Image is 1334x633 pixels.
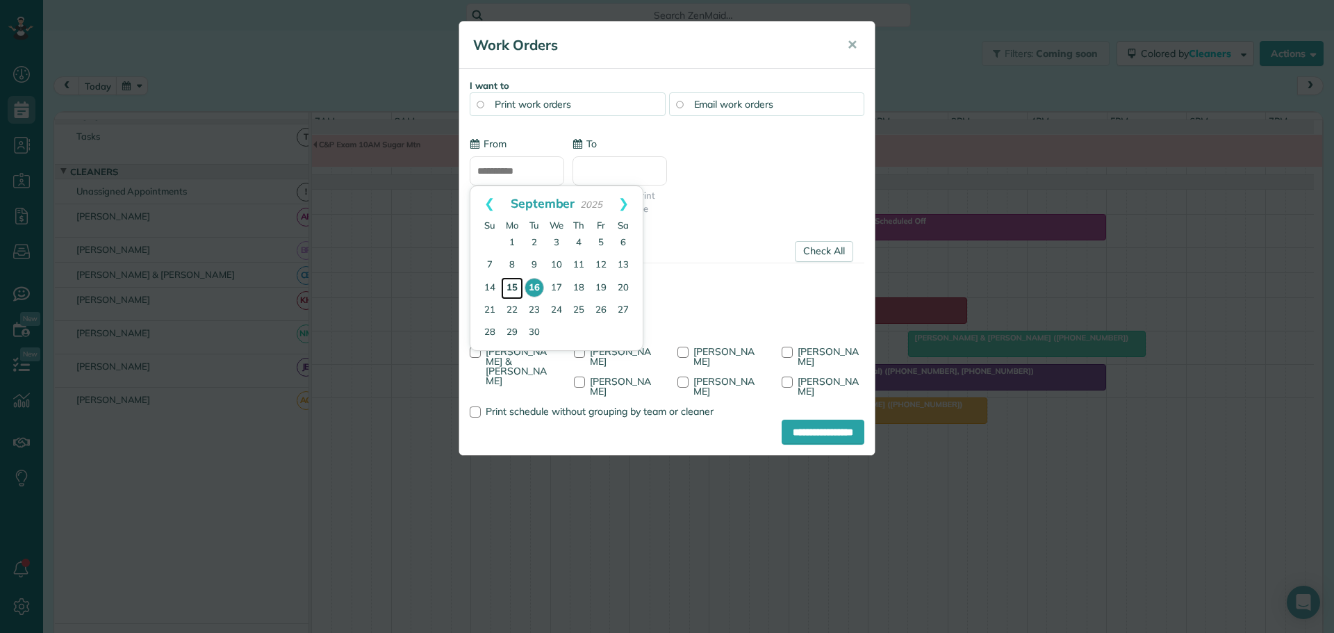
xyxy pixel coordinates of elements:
[479,277,501,299] a: 14
[523,232,545,254] a: 2
[580,199,602,210] span: 2025
[693,345,755,368] span: [PERSON_NAME]
[590,299,612,322] a: 26
[470,186,509,221] a: Prev
[612,232,634,254] a: 6
[479,254,501,277] a: 7
[798,345,859,368] span: [PERSON_NAME]
[590,232,612,254] a: 5
[479,322,501,344] a: 28
[573,220,584,231] span: Thursday
[590,277,612,299] a: 19
[545,254,568,277] a: 10
[523,322,545,344] a: 30
[525,278,544,297] a: 16
[506,220,518,231] span: Monday
[676,101,683,108] input: Email work orders
[545,232,568,254] a: 3
[486,345,547,387] span: [PERSON_NAME] & [PERSON_NAME]
[573,137,597,151] label: To
[568,232,590,254] a: 4
[694,98,773,110] span: Email work orders
[470,137,507,151] label: From
[501,299,523,322] a: 22
[590,375,651,397] span: [PERSON_NAME]
[545,299,568,322] a: 24
[501,254,523,277] a: 8
[798,375,859,397] span: [PERSON_NAME]
[847,37,857,53] span: ✕
[618,220,629,231] span: Saturday
[612,254,634,277] a: 13
[529,220,540,231] span: Tuesday
[568,277,590,299] a: 18
[597,220,605,231] span: Friday
[612,277,634,299] a: 20
[477,101,484,108] input: Print work orders
[495,98,571,110] span: Print work orders
[484,220,495,231] span: Sunday
[486,405,714,418] span: Print schedule without grouping by team or cleaner
[523,299,545,322] a: 23
[511,195,575,211] span: September
[479,299,501,322] a: 21
[590,345,651,368] span: [PERSON_NAME]
[473,35,827,55] h5: Work Orders
[470,80,509,91] strong: I want to
[550,220,563,231] span: Wednesday
[612,299,634,322] a: 27
[604,186,643,221] a: Next
[501,322,523,344] a: 29
[523,254,545,277] a: 9
[795,241,853,262] a: Check All
[501,232,523,254] a: 1
[693,375,755,397] span: [PERSON_NAME]
[501,277,523,299] a: 15
[590,254,612,277] a: 12
[568,299,590,322] a: 25
[568,254,590,277] a: 11
[545,277,568,299] a: 17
